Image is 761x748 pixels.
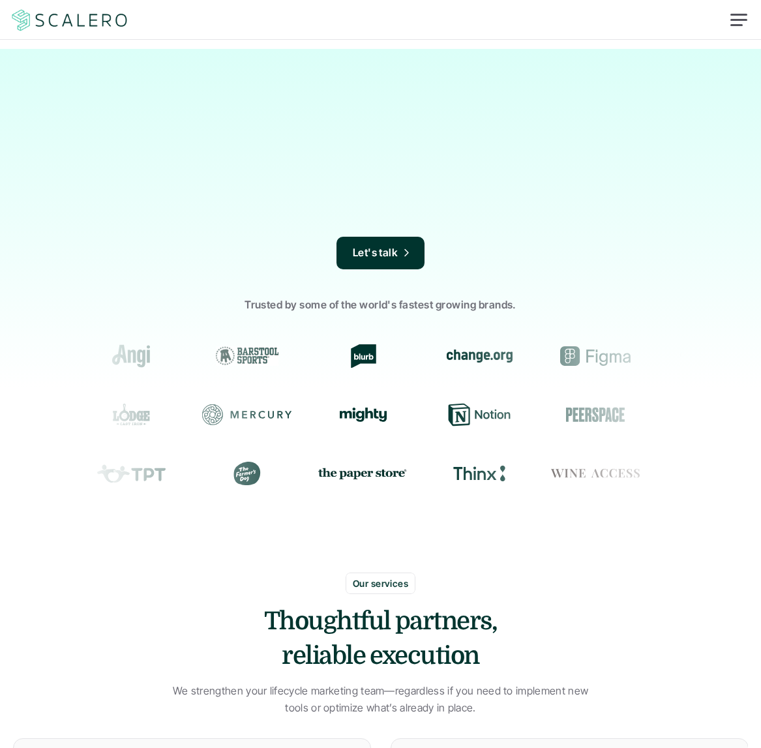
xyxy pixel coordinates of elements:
[250,604,511,673] h2: Thoughtful partners, reliable execution
[231,88,531,157] h1: The premier lifecycle marketing studio✨
[10,8,130,33] img: Scalero company logotype
[10,8,130,32] a: Scalero company logotype
[169,683,593,716] p: We strengthen your lifecycle marketing team—regardless if you need to implement new tools or opti...
[353,245,398,262] p: Let's talk
[353,576,408,590] p: Our services
[336,237,425,269] a: Let's talk
[169,164,593,230] p: From strategy to execution, we bring deep expertise in top lifecycle marketing platforms—[DOMAIN_...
